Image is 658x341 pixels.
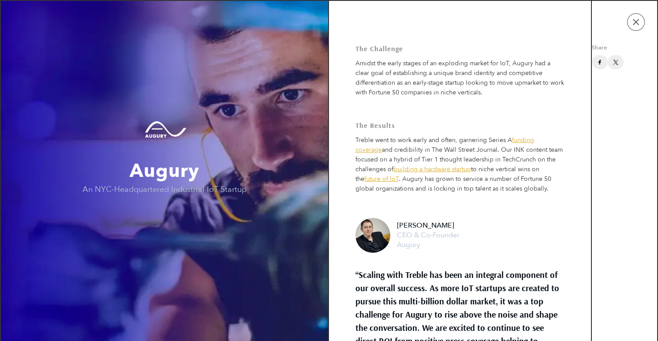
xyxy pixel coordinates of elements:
span: [PERSON_NAME] [397,221,565,230]
a: building a hardware startup [393,165,471,173]
img: Augury logo [137,116,192,143]
a: future of IoT [364,175,399,183]
mark: The Results [355,109,565,129]
span: CEO & Co-Founder [397,230,565,240]
span: Augury [397,240,565,250]
mark: The Challenge [355,45,565,52]
p: Amidst the early stages of an exploding market for IoT, Augury had a clear goal of establishing a... [355,52,565,97]
span: An NYC-Headquartered Industrial IoT Startup [34,186,295,194]
button: Close [627,13,645,31]
img: facebook sharing button [596,59,603,66]
span: Share [592,45,657,55]
img: Photo of Sarr Yoskovitz [355,218,390,253]
img: twitter sharing button [612,59,619,66]
p: Treble went to work early and often, garnering Series A and credibility in The Wall Street Journa... [355,129,565,194]
span: Augury [1,159,328,184]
